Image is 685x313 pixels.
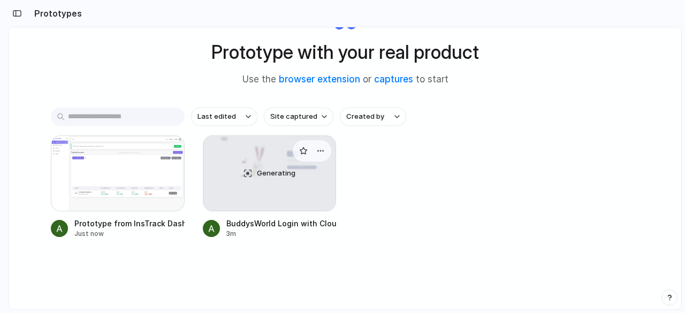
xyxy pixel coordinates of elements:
button: Last edited [191,108,257,126]
span: Last edited [197,111,236,122]
h1: Prototype with your real product [211,38,479,66]
span: Use the or to start [242,73,448,87]
div: Just now [74,229,185,239]
button: Created by [340,108,406,126]
h2: Prototypes [30,7,82,20]
a: browser extension [279,74,360,85]
span: Site captured [270,111,317,122]
span: Generating [257,168,295,179]
a: captures [374,74,413,85]
button: Site captured [264,108,333,126]
a: Prototype from InsTrack DashboardPrototype from InsTrack DashboardJust now [51,135,185,239]
div: Prototype from InsTrack Dashboard [74,218,185,229]
a: BuddysWorld Login with Cloud BackgroundGeneratingBuddysWorld Login with Cloud Background3m [203,135,337,239]
span: Created by [346,111,384,122]
div: 3m [226,229,337,239]
div: BuddysWorld Login with Cloud Background [226,218,337,229]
